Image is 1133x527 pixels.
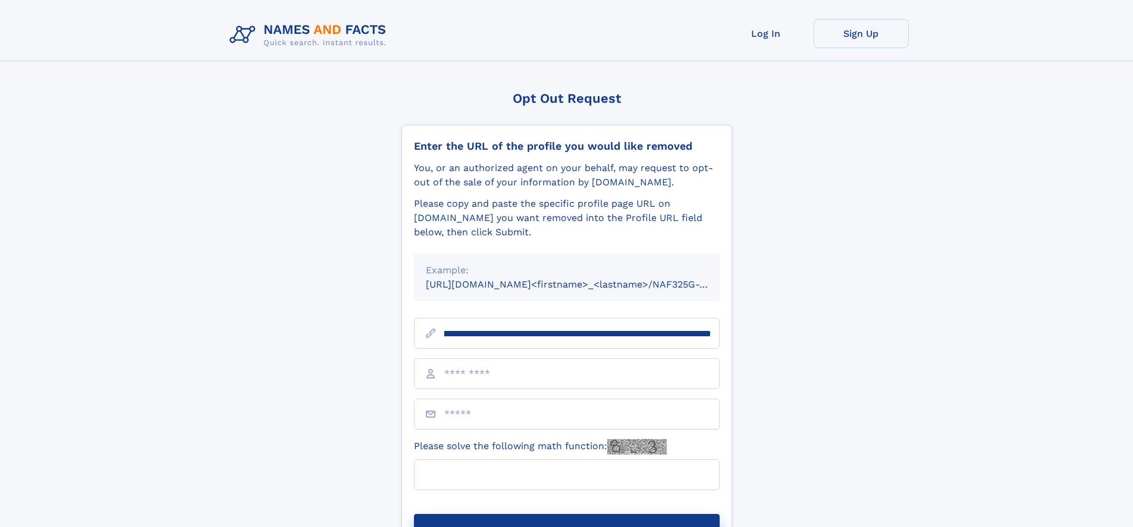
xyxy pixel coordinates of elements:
[426,279,742,290] small: [URL][DOMAIN_NAME]<firstname>_<lastname>/NAF325G-xxxxxxxx
[414,140,720,153] div: Enter the URL of the profile you would like removed
[414,161,720,190] div: You, or an authorized agent on your behalf, may request to opt-out of the sale of your informatio...
[414,439,667,455] label: Please solve the following math function:
[814,19,909,48] a: Sign Up
[225,19,396,51] img: Logo Names and Facts
[401,91,732,106] div: Opt Out Request
[718,19,814,48] a: Log In
[426,263,708,277] div: Example:
[414,197,720,239] div: Please copy and paste the specific profile page URL on [DOMAIN_NAME] you want removed into the Pr...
